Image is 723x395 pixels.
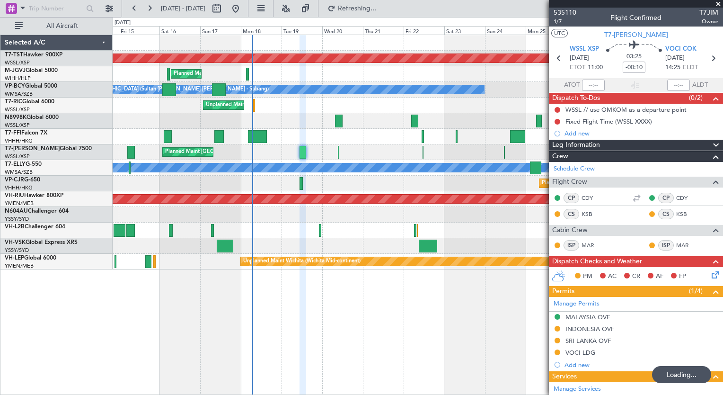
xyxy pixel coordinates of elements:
[552,225,588,236] span: Cabin Crew
[5,224,25,230] span: VH-L2B
[565,313,610,321] div: MALAYSIA OVF
[582,194,603,202] a: CDY
[604,30,668,40] span: T7-[PERSON_NAME]
[200,26,241,35] div: Sun 17
[656,272,663,281] span: AF
[565,117,652,126] div: Fixed Flight Time (WSSL-XXXX)
[29,1,83,16] input: Trip Number
[564,361,718,369] div: Add new
[444,26,485,35] div: Sat 23
[565,325,614,333] div: INDONESIA OVF
[552,140,600,151] span: Leg Information
[206,98,324,112] div: Unplanned Maint [GEOGRAPHIC_DATA] (Seletar)
[161,4,205,13] span: [DATE] - [DATE]
[665,63,680,72] span: 14:25
[243,254,361,269] div: Unplanned Maint Wichita (Wichita Mid-continent)
[485,26,526,35] div: Sun 24
[5,52,23,58] span: T7-TST
[40,82,269,97] div: [PERSON_NAME] [GEOGRAPHIC_DATA] (Sultan [PERSON_NAME] [PERSON_NAME] - Subang)
[5,169,33,176] a: WMSA/SZB
[282,26,322,35] div: Tue 19
[5,106,30,113] a: WSSL/XSP
[692,81,708,90] span: ALDT
[5,224,65,230] a: VH-L2BChallenger 604
[241,26,282,35] div: Mon 18
[10,18,103,34] button: All Aircraft
[159,26,200,35] div: Sat 16
[5,83,25,89] span: VP-BCY
[552,177,587,188] span: Flight Crew
[658,209,674,219] div: CS
[5,99,22,105] span: T7-RIC
[5,162,26,167] span: T7-ELLY
[652,366,711,383] div: Loading...
[337,5,377,12] span: Refreshing...
[5,115,59,120] a: N8998KGlobal 6000
[5,240,26,245] span: VH-VSK
[5,208,28,214] span: N604AU
[676,210,697,218] a: KSB
[542,176,700,190] div: Planned Maint [GEOGRAPHIC_DATA] ([GEOGRAPHIC_DATA] Intl)
[5,200,34,207] a: YMEN/MEB
[165,145,276,159] div: Planned Maint [GEOGRAPHIC_DATA] (Seletar)
[5,75,31,82] a: WIHH/HLP
[689,93,703,103] span: (0/2)
[5,262,34,269] a: YMEN/MEB
[564,81,580,90] span: ATOT
[552,371,577,382] span: Services
[363,26,404,35] div: Thu 21
[5,193,24,198] span: VH-RIU
[5,247,29,254] a: YSSY/SYD
[5,153,30,160] a: WSSL/XSP
[552,256,642,267] span: Dispatch Checks and Weather
[5,193,63,198] a: VH-RIUHawker 800XP
[665,54,685,63] span: [DATE]
[676,241,697,250] a: MAR
[554,18,576,26] span: 1/7
[5,208,69,214] a: N604AUChallenger 604
[570,63,585,72] span: ETOT
[683,63,698,72] span: ELDT
[610,13,661,23] div: Flight Confirmed
[5,255,56,261] a: VH-LEPGlobal 6000
[626,52,642,62] span: 03:25
[5,130,47,136] a: T7-FFIFalcon 7X
[5,52,62,58] a: T7-TSTHawker 900XP
[322,26,363,35] div: Wed 20
[665,45,697,54] span: VOCI COK
[582,80,605,91] input: --:--
[526,26,566,35] div: Mon 25
[5,59,30,66] a: WSSL/XSP
[554,385,601,394] a: Manage Services
[564,193,579,203] div: CP
[632,272,640,281] span: CR
[658,240,674,251] div: ISP
[404,26,444,35] div: Fri 22
[323,1,380,16] button: Refreshing...
[5,215,29,223] a: YSSY/SYD
[582,210,603,218] a: KSB
[679,272,686,281] span: FP
[658,193,674,203] div: CP
[689,286,703,296] span: (1/4)
[583,272,592,281] span: PM
[554,164,595,174] a: Schedule Crew
[5,122,30,129] a: WSSL/XSP
[5,68,26,73] span: M-JGVJ
[564,240,579,251] div: ISP
[552,151,568,162] span: Crew
[5,99,54,105] a: T7-RICGlobal 6000
[565,349,595,357] div: VOCI LDG
[5,146,92,152] a: T7-[PERSON_NAME]Global 7500
[588,63,603,72] span: 11:00
[5,146,60,152] span: T7-[PERSON_NAME]
[5,177,24,183] span: VP-CJR
[174,67,285,81] div: Planned Maint [GEOGRAPHIC_DATA] (Seletar)
[5,177,40,183] a: VP-CJRG-650
[564,129,718,137] div: Add new
[565,337,611,345] div: SRI LANKA OVF
[5,240,78,245] a: VH-VSKGlobal Express XRS
[5,162,42,167] a: T7-ELLYG-550
[5,90,33,98] a: WMSA/SZB
[5,255,24,261] span: VH-LEP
